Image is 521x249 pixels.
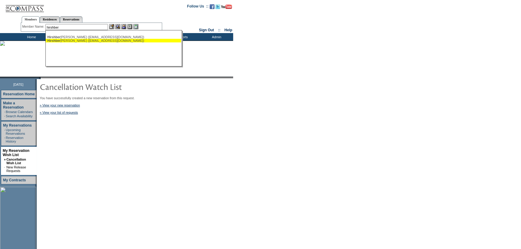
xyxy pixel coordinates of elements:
[187,4,208,11] td: Follow Us ::
[221,5,232,9] img: Subscribe to our YouTube Channel
[60,16,82,23] a: Reservations
[47,39,60,42] span: Hirshber
[40,103,80,107] a: » View your new reservation
[4,136,5,143] td: ·
[210,6,214,10] a: Become our fan on Facebook
[3,149,29,157] a: My Reservation Wish List
[3,92,35,96] a: Reservation Home
[6,128,25,135] a: Upcoming Reservations
[22,24,45,29] div: Member Name:
[199,33,233,41] td: Admin
[224,28,232,32] a: Help
[22,16,40,23] a: Members
[3,101,24,109] a: Make a Reservation
[115,24,120,29] img: View
[109,24,114,29] img: b_edit.gif
[40,16,60,23] a: Residences
[4,114,5,118] td: ·
[40,111,78,114] a: « View your list of requests
[47,35,180,39] div: [PERSON_NAME] ([EMAIL_ADDRESS][DOMAIN_NAME])
[6,158,26,165] a: Cancellation Wish List
[210,4,214,9] img: Become our fan on Facebook
[221,6,232,10] a: Subscribe to our YouTube Channel
[4,110,5,114] td: ·
[215,4,220,9] img: Follow us on Twitter
[121,24,126,29] img: Impersonate
[6,165,26,173] a: New Release Requests
[6,114,32,118] a: Search Availability
[199,28,214,32] a: Sign Out
[6,136,23,143] a: Reservation History
[40,81,160,93] img: pgTtlCancellationNotification.gif
[40,96,134,100] span: You have successfully created a new reservation from this request.
[39,77,41,79] img: promoShadowLeftCorner.gif
[6,110,33,114] a: Browse Calendars
[3,123,32,128] a: My Reservations
[47,39,180,42] div: [PERSON_NAME] ([EMAIL_ADDRESS][DOMAIN_NAME])
[13,83,23,86] span: [DATE]
[14,33,48,41] td: Home
[133,24,138,29] img: b_calculator.gif
[4,165,6,173] td: ·
[3,178,26,182] a: My Contracts
[4,128,5,135] td: ·
[215,6,220,10] a: Follow us on Twitter
[218,28,220,32] span: ::
[4,158,6,161] b: »
[127,24,132,29] img: Reservations
[47,35,60,39] span: Hirshber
